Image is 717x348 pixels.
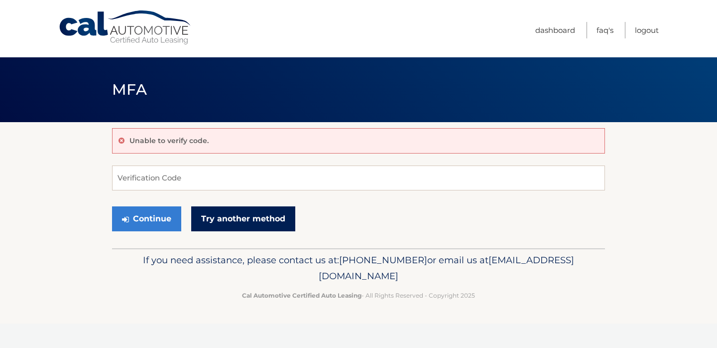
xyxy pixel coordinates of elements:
[119,290,598,301] p: - All Rights Reserved - Copyright 2025
[112,166,605,190] input: Verification Code
[112,80,147,99] span: MFA
[597,22,613,38] a: FAQ's
[242,292,361,299] strong: Cal Automotive Certified Auto Leasing
[191,206,295,231] a: Try another method
[112,206,181,231] button: Continue
[129,136,209,145] p: Unable to verify code.
[119,252,598,284] p: If you need assistance, please contact us at: or email us at
[635,22,659,38] a: Logout
[319,254,574,282] span: [EMAIL_ADDRESS][DOMAIN_NAME]
[339,254,427,266] span: [PHONE_NUMBER]
[535,22,575,38] a: Dashboard
[58,10,193,45] a: Cal Automotive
